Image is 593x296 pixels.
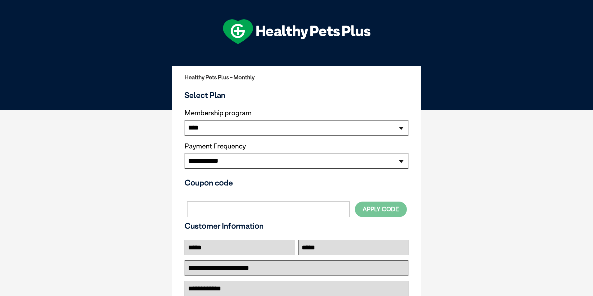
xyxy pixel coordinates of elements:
button: Apply Code [355,202,407,217]
h3: Select Plan [185,90,408,100]
h2: Healthy Pets Plus - Monthly [185,74,408,80]
h3: Customer Information [185,221,408,230]
img: hpp-logo-landscape-green-white.png [223,19,370,44]
label: Payment Frequency [185,142,246,150]
h3: Coupon code [185,178,408,187]
label: Membership program [185,109,408,117]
